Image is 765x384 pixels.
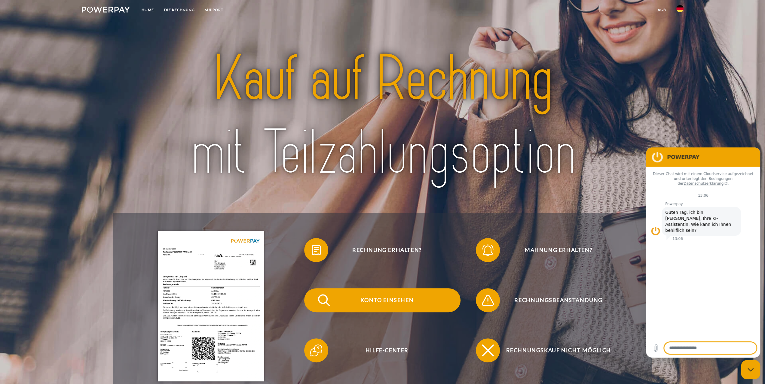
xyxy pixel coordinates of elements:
[304,338,461,362] button: Hilfe-Center
[309,243,324,258] img: qb_bill.svg
[476,338,632,362] button: Rechnungskauf nicht möglich
[313,338,461,362] span: Hilfe-Center
[159,5,200,15] a: DIE RECHNUNG
[646,147,760,358] iframe: Messaging-Fenster
[676,5,684,12] img: de
[309,343,324,358] img: qb_help.svg
[485,238,632,262] span: Mahnung erhalten?
[200,5,228,15] a: SUPPORT
[476,288,632,312] button: Rechnungsbeanstandung
[304,238,461,262] button: Rechnung erhalten?
[480,293,495,308] img: qb_warning.svg
[485,338,632,362] span: Rechnungskauf nicht möglich
[317,293,332,308] img: qb_search.svg
[304,288,461,312] button: Konto einsehen
[653,5,671,15] a: agb
[136,5,159,15] a: Home
[158,231,264,381] img: single_invoice_powerpay_de.jpg
[476,238,632,262] button: Mahnung erhalten?
[741,360,760,379] iframe: Schaltfläche zum Öffnen des Messaging-Fensters; Konversation läuft
[480,343,495,358] img: qb_close.svg
[480,243,495,258] img: qb_bell.svg
[82,7,130,13] img: logo-powerpay-white.svg
[485,288,632,312] span: Rechnungsbeanstandung
[313,238,461,262] span: Rechnung erhalten?
[313,288,461,312] span: Konto einsehen
[145,38,621,193] img: title-powerpay_de.svg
